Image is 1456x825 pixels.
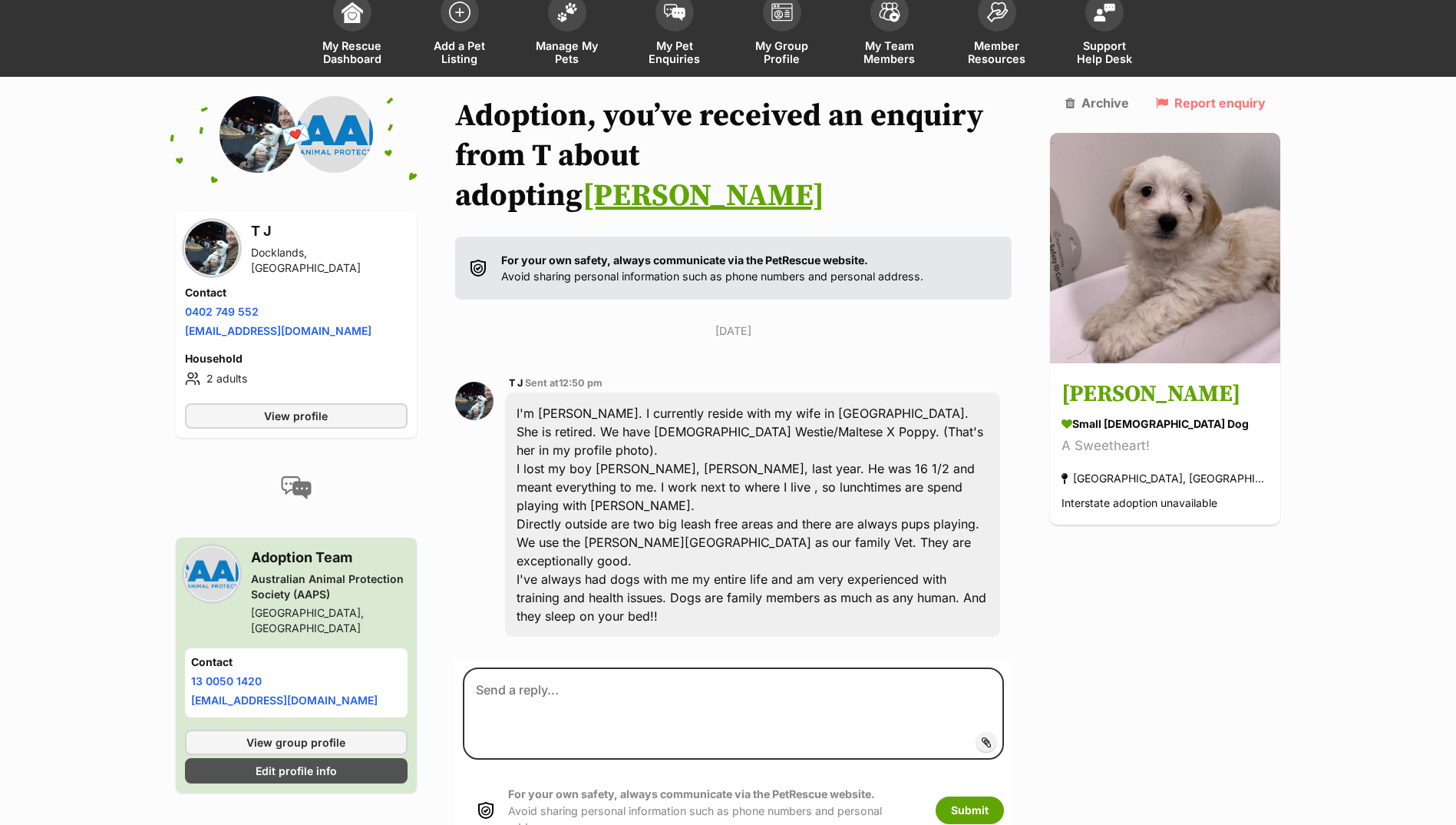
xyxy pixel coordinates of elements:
img: group-profile-icon-3fa3cf56718a62981997c0bc7e787c4b2cf8bcc04b72c1350f741eb67cf2f40e.svg [771,3,793,22]
h4: Household [185,351,408,366]
img: dashboard-icon-eb2f2d2d3e046f16d808141f083e7271f6b2e854fb5c12c21221c1fb7104beca.svg [342,2,363,23]
p: Avoid sharing personal information such as phone numbers and personal address. [501,252,923,285]
span: Support Help Desk [1070,39,1139,65]
span: Member Resources [962,39,1032,65]
strong: For your own safety, always communicate via the PetRescue website. [501,253,868,267]
h3: [PERSON_NAME] [1061,378,1269,412]
span: My Rescue Dashboard [318,39,387,65]
li: 2 adults [185,369,408,388]
span: My Pet Enquiries [640,39,709,65]
span: Edit profile info [256,763,337,779]
button: Submit [936,797,1004,824]
div: A Sweetheart! [1061,436,1269,457]
span: T J [509,377,523,389]
h3: Adoption Team [251,547,408,568]
a: 0402 749 552 [185,305,259,318]
h4: Contact [185,285,408,300]
img: help-desk-icon-fdf02630f3aa405de69fd3d07c3f3aa587a6932b1a1747fa1d2bba05be0121f9.svg [1094,3,1115,22]
img: T J profile pic [220,96,296,173]
img: conversation-icon-4a6f8262b818ee0b60e3300018af0b2d0b884aa5de6e9bcb8d3d4eeb1a70a7c4.svg [281,476,312,499]
div: I'm [PERSON_NAME]. I currently reside with my wife in [GEOGRAPHIC_DATA]. She is retired. We have ... [505,393,1001,637]
img: Australian Animal Protection Society (AAPS) profile pic [296,96,373,173]
h4: Contact [191,654,401,670]
div: Docklands, [GEOGRAPHIC_DATA] [251,245,408,276]
a: Archive [1065,96,1129,110]
a: Report enquiry [1156,96,1266,110]
p: [DATE] [455,323,1012,339]
a: [EMAIL_ADDRESS][DOMAIN_NAME] [191,694,378,707]
a: [PERSON_NAME] [583,177,824,215]
img: Ollie [1050,133,1280,363]
div: small [DEMOGRAPHIC_DATA] Dog [1061,416,1269,432]
div: [GEOGRAPHIC_DATA], [GEOGRAPHIC_DATA] [251,605,408,636]
strong: For your own safety, always communicate via the PetRescue website. [508,787,875,800]
a: 13 0050 1420 [191,674,262,687]
a: View profile [185,403,408,429]
a: [PERSON_NAME] small [DEMOGRAPHIC_DATA] Dog A Sweetheart! [GEOGRAPHIC_DATA], [GEOGRAPHIC_DATA] Int... [1050,366,1280,525]
img: pet-enquiries-icon-7e3ad2cf08bfb03b45e93fb7055b45f3efa6380592205ae92323e6603595dc1f.svg [664,4,685,21]
img: Australian Animal Protection Society (AAPS) profile pic [185,547,239,601]
div: [GEOGRAPHIC_DATA], [GEOGRAPHIC_DATA] [1061,469,1269,489]
span: Add a Pet Listing [425,39,494,65]
span: Interstate adoption unavailable [1061,497,1217,510]
img: add-pet-listing-icon-0afa8454b4691262ce3f59096e99ab1cd57d4a30225e0717b998d2c9b9846f56.svg [449,2,470,23]
div: Australian Animal Protection Society (AAPS) [251,572,408,602]
h3: T J [251,220,408,242]
span: 💌 [279,118,313,151]
img: manage-my-pets-icon-02211641906a0b7f246fdf0571729dbe1e7629f14944591b6c1af311fb30b64b.svg [556,2,578,22]
a: [EMAIL_ADDRESS][DOMAIN_NAME] [185,324,371,337]
span: 12:50 pm [559,377,603,389]
img: T J profile pic [455,382,494,420]
span: My Team Members [855,39,924,65]
img: team-members-icon-5396bd8760b3fe7c0b43da4ab00e1e3bb1a5d9ba89233759b79545d2d3fc5d0d.svg [879,2,900,22]
a: Edit profile info [185,758,408,784]
span: View profile [264,408,328,424]
img: T J profile pic [185,221,239,275]
img: member-resources-icon-8e73f808a243e03378d46382f2149f9095a855e16c252ad45f914b54edf8863c.svg [986,2,1008,22]
span: My Group Profile [748,39,817,65]
h1: Adoption, you’ve received an enquiry from T about adopting [455,96,1012,216]
span: View group profile [246,734,345,750]
a: View group profile [185,730,408,755]
span: Manage My Pets [533,39,602,65]
span: Sent at [525,377,603,389]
